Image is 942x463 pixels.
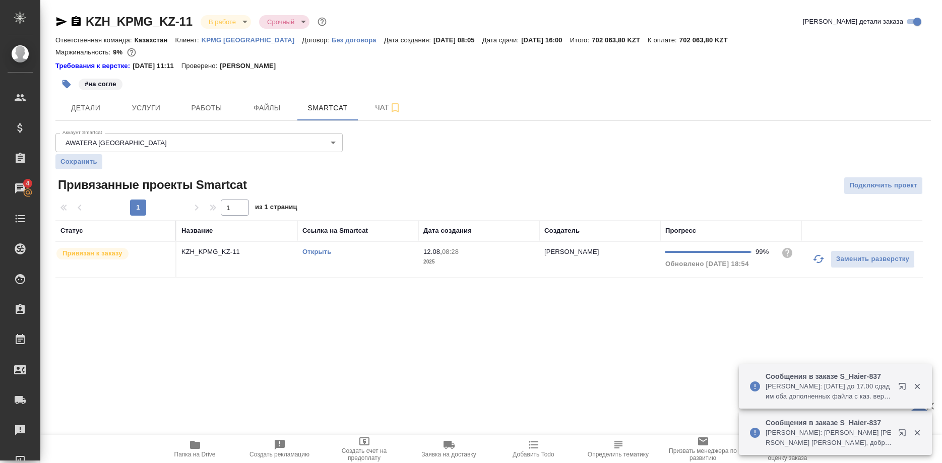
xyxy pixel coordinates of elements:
button: Открыть в новой вкладке [892,423,916,447]
p: Итого: [570,36,592,44]
button: Добавить тэг [55,73,78,95]
p: Проверено: [181,61,220,71]
div: Название [181,226,213,236]
div: В работе [201,15,251,29]
div: Прогресс [665,226,696,236]
div: Дата создания [423,226,472,236]
span: Подключить проект [849,180,917,191]
p: [DATE] 11:11 [133,61,181,71]
button: Обновить прогресс [806,247,831,271]
a: 4 [3,176,38,201]
div: Ссылка на Smartcat [302,226,368,236]
p: [PERSON_NAME] [544,248,599,255]
div: Создатель [544,226,580,236]
button: 86383.40 RUB; [125,46,138,59]
span: Сохранить [60,157,97,167]
span: из 1 страниц [255,201,297,216]
button: Срочный [264,18,297,26]
span: Обновлено [DATE] 18:54 [665,260,749,268]
button: AWATERA [GEOGRAPHIC_DATA] [62,139,170,147]
span: Привязанные проекты Smartcat [55,177,247,193]
p: KPMG [GEOGRAPHIC_DATA] [202,36,302,44]
p: Дата сдачи: [482,36,521,44]
p: Дата создания: [384,36,433,44]
button: Доп статусы указывают на важность/срочность заказа [316,15,329,28]
p: [DATE] 16:00 [521,36,570,44]
p: Казахстан [135,36,175,44]
button: В работе [206,18,239,26]
p: Договор: [302,36,332,44]
p: 9% [113,48,125,56]
button: Скопировать ссылку для ЯМессенджера [55,16,68,28]
span: Заменить разверстку [836,253,909,265]
span: Файлы [243,102,291,114]
p: [PERSON_NAME]: [DATE] до 17.00 сдадим оба дополненных файла с каз. версией? [766,381,892,402]
span: Услуги [122,102,170,114]
p: Сообщения в заказе S_Haier-837 [766,371,892,381]
p: Сообщения в заказе S_Haier-837 [766,418,892,428]
span: Чат [364,101,412,114]
span: Детали [61,102,110,114]
p: Клиент: [175,36,201,44]
div: Нажми, чтобы открыть папку с инструкцией [55,61,133,71]
a: Без договора [332,35,384,44]
p: 08:28 [442,248,459,255]
button: Заменить разверстку [831,250,915,268]
p: [PERSON_NAME]: [PERSON_NAME] [PERSON_NAME] [PERSON_NAME], доброе утро! Коллеги подтвердили, все о... [766,428,892,448]
div: В работе [259,15,309,29]
p: 12.08, [423,248,442,255]
div: Статус [60,226,83,236]
p: Без договора [332,36,384,44]
span: Smartcat [303,102,352,114]
p: #на согле [85,79,116,89]
button: Подключить проект [844,177,923,194]
span: Работы [182,102,231,114]
button: Открыть в новой вкладке [892,376,916,401]
p: Привязан к заказу [62,248,122,258]
span: на согле [78,79,123,88]
button: Сохранить [55,154,102,169]
a: Требования к верстке: [55,61,133,71]
span: [PERSON_NAME] детали заказа [803,17,903,27]
div: AWATERA [GEOGRAPHIC_DATA] [55,133,343,152]
a: Открыть [302,248,331,255]
div: 99% [756,247,773,257]
p: Маржинальность: [55,48,113,56]
a: KZH_KPMG_KZ-11 [86,15,193,28]
p: 702 063,80 KZT [592,36,648,44]
button: Скопировать ссылку [70,16,82,28]
p: [DATE] 08:05 [433,36,482,44]
p: KZH_KPMG_KZ-11 [181,247,292,257]
a: KPMG [GEOGRAPHIC_DATA] [202,35,302,44]
p: 702 063,80 KZT [679,36,735,44]
p: Ответственная команда: [55,36,135,44]
p: К оплате: [648,36,679,44]
p: 2025 [423,257,534,267]
button: Закрыть [907,428,927,437]
button: Закрыть [907,382,927,391]
p: [PERSON_NAME] [220,61,283,71]
span: 4 [20,178,35,188]
svg: Подписаться [389,102,401,114]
